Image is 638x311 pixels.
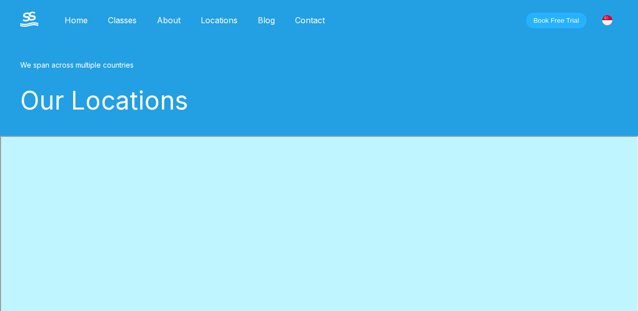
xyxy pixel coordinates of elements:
[20,85,618,116] div: Our Locations
[20,12,38,27] img: The Swim Starter Logo
[20,61,618,69] div: We span across multiple countries
[98,15,147,25] a: Classes
[147,15,191,25] a: About
[285,15,335,25] a: Contact
[54,15,98,25] a: Home
[191,15,248,25] a: Locations
[526,13,587,28] button: Book Free Trial
[602,15,612,25] img: Singapore
[248,15,285,25] a: Blog
[597,10,618,31] div: [GEOGRAPHIC_DATA]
